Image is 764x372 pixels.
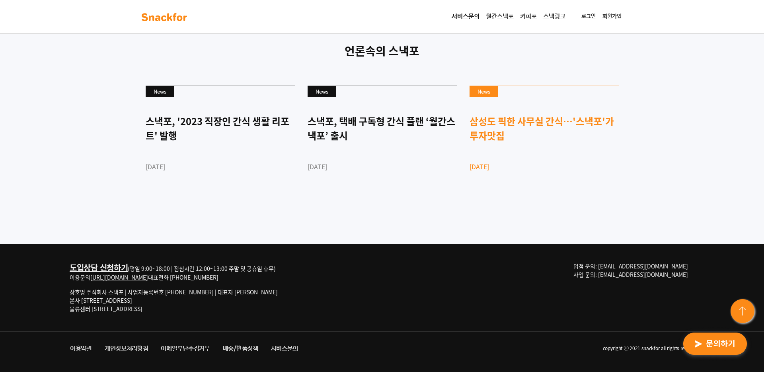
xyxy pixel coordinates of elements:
div: 삼성도 픽한 사무실 간식…'스낵포'가 투자맛집 [470,114,619,143]
span: 입점 문의: [EMAIL_ADDRESS][DOMAIN_NAME] 사업 문의: [EMAIL_ADDRESS][DOMAIN_NAME] [573,262,688,278]
div: [DATE] [470,162,619,171]
a: 회원가입 [599,9,625,24]
div: 스낵포, '2023 직장인 간식 생활 리포트' 발행 [146,114,295,143]
span: 홈 [25,264,30,271]
a: 스낵링크 [540,9,569,25]
img: background-main-color.svg [139,11,189,23]
div: News [308,86,336,97]
a: 설정 [103,253,153,272]
li: copyright ⓒ 2021 snackfor all rights reserved. [304,342,700,356]
p: 상호명 주식회사 스낵포 | 사업자등록번호 [PHONE_NUMBER] | 대표자 [PERSON_NAME] 본사 [STREET_ADDRESS] 물류센터 [STREET_ADDRESS] [70,288,278,313]
a: 서비스문의 [265,342,305,356]
a: 홈 [2,253,53,272]
a: 로그인 [578,9,599,24]
a: 이메일무단수집거부 [154,342,216,356]
a: News 스낵포, '2023 직장인 간식 생활 리포트' 발행 [DATE] [146,86,295,199]
a: 이용약관 [64,342,98,356]
img: floating-button [729,298,758,326]
div: [DATE] [146,162,295,171]
a: 배송/반품정책 [216,342,265,356]
div: [DATE] [308,162,457,171]
p: 언론속의 스낵포 [139,43,625,59]
span: 설정 [123,264,133,271]
a: 커피포 [517,9,540,25]
a: 도입상담 신청하기 [70,262,128,273]
a: 서비스문의 [448,9,483,25]
div: News [470,86,498,97]
span: 대화 [73,265,82,271]
a: 개인정보처리방침 [98,342,155,356]
div: (평일 9:00~18:00 | 점심시간 12:00~13:00 주말 및 공휴일 휴무) 이용문의 대표전화 [PHONE_NUMBER] [70,262,278,282]
a: [URL][DOMAIN_NAME] [90,273,148,281]
div: 스낵포, 택배 구독형 간식 플랜 ‘월간스낵포’ 출시 [308,114,457,143]
a: News 스낵포, 택배 구독형 간식 플랜 ‘월간스낵포’ 출시 [DATE] [308,86,457,199]
a: 월간스낵포 [483,9,517,25]
a: News 삼성도 픽한 사무실 간식…'스낵포'가 투자맛집 [DATE] [470,86,619,199]
a: 대화 [53,253,103,272]
div: News [146,86,174,97]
